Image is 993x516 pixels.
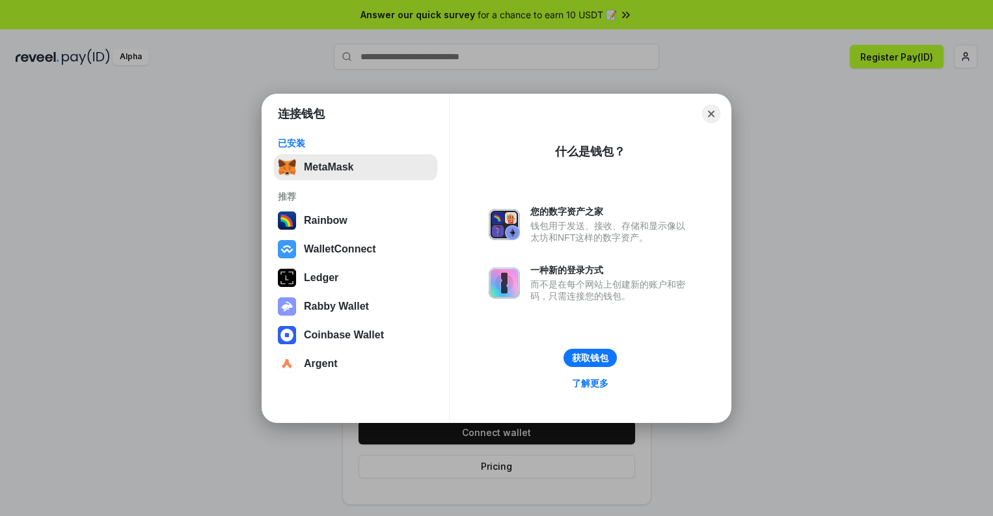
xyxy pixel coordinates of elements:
button: WalletConnect [274,236,437,262]
button: Ledger [274,265,437,291]
img: svg+xml,%3Csvg%20xmlns%3D%22http%3A%2F%2Fwww.w3.org%2F2000%2Fsvg%22%20fill%3D%22none%22%20viewBox... [489,209,520,240]
div: Rainbow [304,215,347,226]
h1: 连接钱包 [278,106,325,122]
button: 获取钱包 [564,349,617,367]
img: svg+xml,%3Csvg%20fill%3D%22none%22%20height%3D%2233%22%20viewBox%3D%220%200%2035%2033%22%20width%... [278,158,296,176]
button: MetaMask [274,154,437,180]
button: Argent [274,351,437,377]
div: 推荐 [278,191,433,202]
div: Rabby Wallet [304,301,369,312]
div: 一种新的登录方式 [530,264,692,276]
a: 了解更多 [564,375,616,392]
button: Close [702,105,720,123]
div: 获取钱包 [572,352,608,364]
img: svg+xml,%3Csvg%20width%3D%2228%22%20height%3D%2228%22%20viewBox%3D%220%200%2028%2028%22%20fill%3D... [278,355,296,373]
div: 什么是钱包？ [555,144,625,159]
img: svg+xml,%3Csvg%20width%3D%2228%22%20height%3D%2228%22%20viewBox%3D%220%200%2028%2028%22%20fill%3D... [278,240,296,258]
div: Argent [304,358,338,370]
img: svg+xml,%3Csvg%20xmlns%3D%22http%3A%2F%2Fwww.w3.org%2F2000%2Fsvg%22%20fill%3D%22none%22%20viewBox... [278,297,296,316]
div: 已安装 [278,137,433,149]
div: 您的数字资产之家 [530,206,692,217]
div: WalletConnect [304,243,376,255]
button: Rabby Wallet [274,293,437,319]
button: Coinbase Wallet [274,322,437,348]
div: 钱包用于发送、接收、存储和显示像以太坊和NFT这样的数字资产。 [530,220,692,243]
img: svg+xml,%3Csvg%20xmlns%3D%22http%3A%2F%2Fwww.w3.org%2F2000%2Fsvg%22%20fill%3D%22none%22%20viewBox... [489,267,520,299]
img: svg+xml,%3Csvg%20width%3D%2228%22%20height%3D%2228%22%20viewBox%3D%220%200%2028%2028%22%20fill%3D... [278,326,296,344]
div: 了解更多 [572,377,608,389]
img: svg+xml,%3Csvg%20xmlns%3D%22http%3A%2F%2Fwww.w3.org%2F2000%2Fsvg%22%20width%3D%2228%22%20height%3... [278,269,296,287]
div: Ledger [304,272,338,284]
img: svg+xml,%3Csvg%20width%3D%22120%22%20height%3D%22120%22%20viewBox%3D%220%200%20120%20120%22%20fil... [278,211,296,230]
button: Rainbow [274,208,437,234]
div: Coinbase Wallet [304,329,384,341]
div: MetaMask [304,161,353,173]
div: 而不是在每个网站上创建新的账户和密码，只需连接您的钱包。 [530,278,692,302]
